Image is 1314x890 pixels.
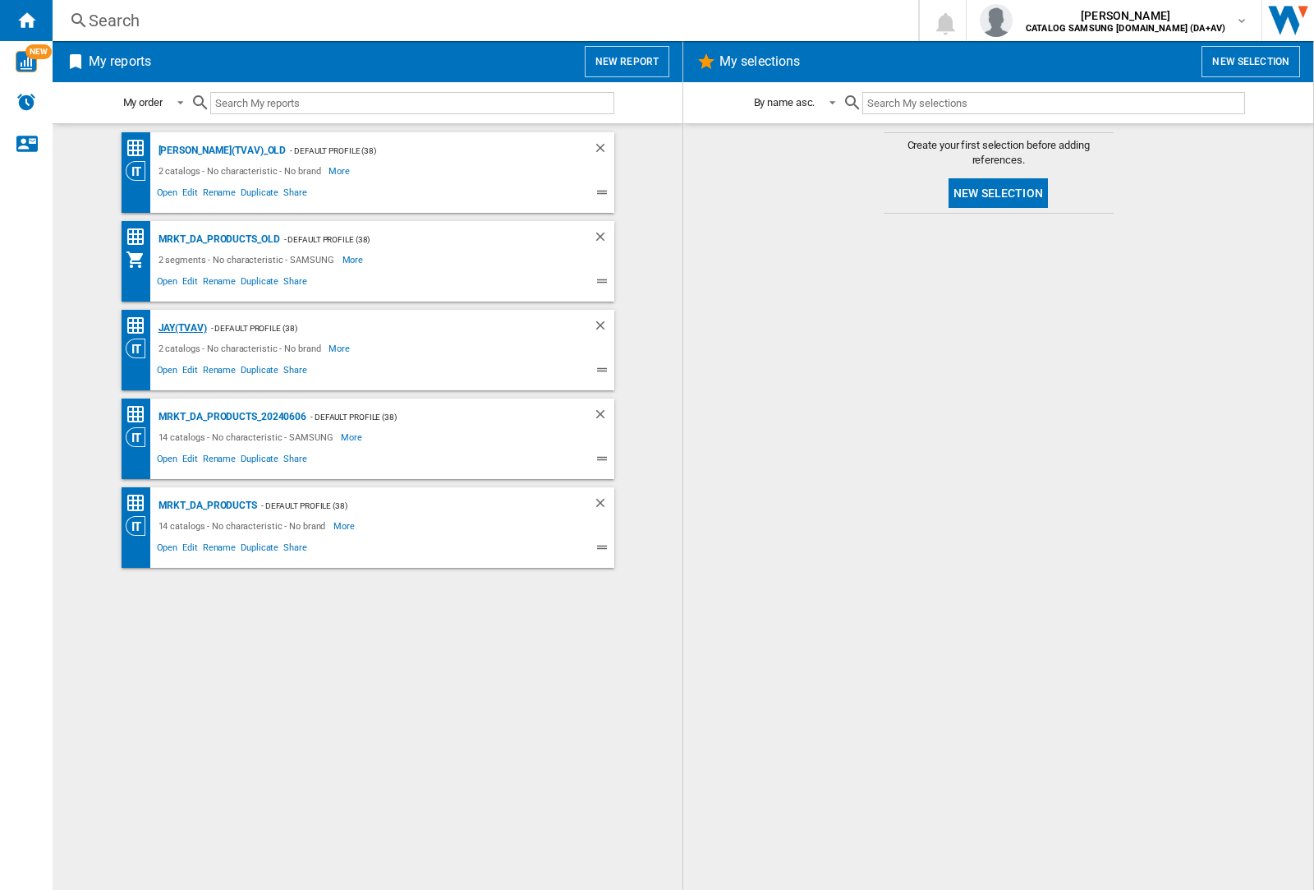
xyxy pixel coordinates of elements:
[238,185,281,205] span: Duplicate
[154,451,181,471] span: Open
[85,46,154,77] h2: My reports
[180,185,200,205] span: Edit
[281,185,310,205] span: Share
[238,362,281,382] span: Duplicate
[180,451,200,471] span: Edit
[210,92,614,114] input: Search My reports
[716,46,803,77] h2: My selections
[126,404,154,425] div: Price Matrix
[593,141,614,161] div: Delete
[154,161,329,181] div: 2 catalogs - No characteristic - No brand
[342,250,366,270] span: More
[593,407,614,427] div: Delete
[593,229,614,250] div: Delete
[126,516,154,536] div: Category View
[341,427,365,447] span: More
[280,229,560,250] div: - Default profile (38)
[154,185,181,205] span: Open
[126,227,154,247] div: Price Matrix
[126,493,154,514] div: Price Matrix
[154,407,307,427] div: MRKT_DA_PRODUCTS_20240606
[980,4,1013,37] img: profile.jpg
[154,274,181,293] span: Open
[333,516,357,536] span: More
[884,138,1114,168] span: Create your first selection before adding references.
[200,540,238,560] span: Rename
[1201,46,1300,77] button: New selection
[126,339,154,358] div: Category View
[238,540,281,560] span: Duplicate
[200,185,238,205] span: Rename
[180,362,200,382] span: Edit
[126,250,154,270] div: My Assortment
[593,318,614,339] div: Delete
[200,451,238,471] span: Rename
[154,229,280,250] div: MRKT_DA_PRODUCTS_OLD
[154,141,287,161] div: [PERSON_NAME](TVAV)_old
[154,496,257,516] div: MRKT_DA_PRODUCTS
[207,318,560,339] div: - Default profile (38)
[154,250,342,270] div: 2 segments - No characteristic - SAMSUNG
[238,274,281,293] span: Duplicate
[281,540,310,560] span: Share
[238,451,281,471] span: Duplicate
[281,274,310,293] span: Share
[25,44,52,59] span: NEW
[126,161,154,181] div: Category View
[126,427,154,447] div: Category View
[16,51,37,72] img: wise-card.svg
[154,516,334,536] div: 14 catalogs - No characteristic - No brand
[281,362,310,382] span: Share
[1026,23,1225,34] b: CATALOG SAMSUNG [DOMAIN_NAME] (DA+AV)
[126,138,154,159] div: Price Matrix
[154,362,181,382] span: Open
[281,451,310,471] span: Share
[180,540,200,560] span: Edit
[286,141,559,161] div: - Default profile (38)
[306,407,559,427] div: - Default profile (38)
[154,540,181,560] span: Open
[180,274,200,293] span: Edit
[200,362,238,382] span: Rename
[89,9,875,32] div: Search
[585,46,669,77] button: New report
[154,318,207,339] div: JAY(TVAV)
[1026,7,1225,24] span: [PERSON_NAME]
[593,496,614,516] div: Delete
[257,496,560,516] div: - Default profile (38)
[200,274,238,293] span: Rename
[126,316,154,336] div: Price Matrix
[123,96,163,108] div: My order
[16,92,36,112] img: alerts-logo.svg
[154,339,329,358] div: 2 catalogs - No characteristic - No brand
[328,161,352,181] span: More
[949,178,1048,208] button: New selection
[754,96,816,108] div: By name asc.
[328,339,352,358] span: More
[862,92,1244,114] input: Search My selections
[154,427,342,447] div: 14 catalogs - No characteristic - SAMSUNG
